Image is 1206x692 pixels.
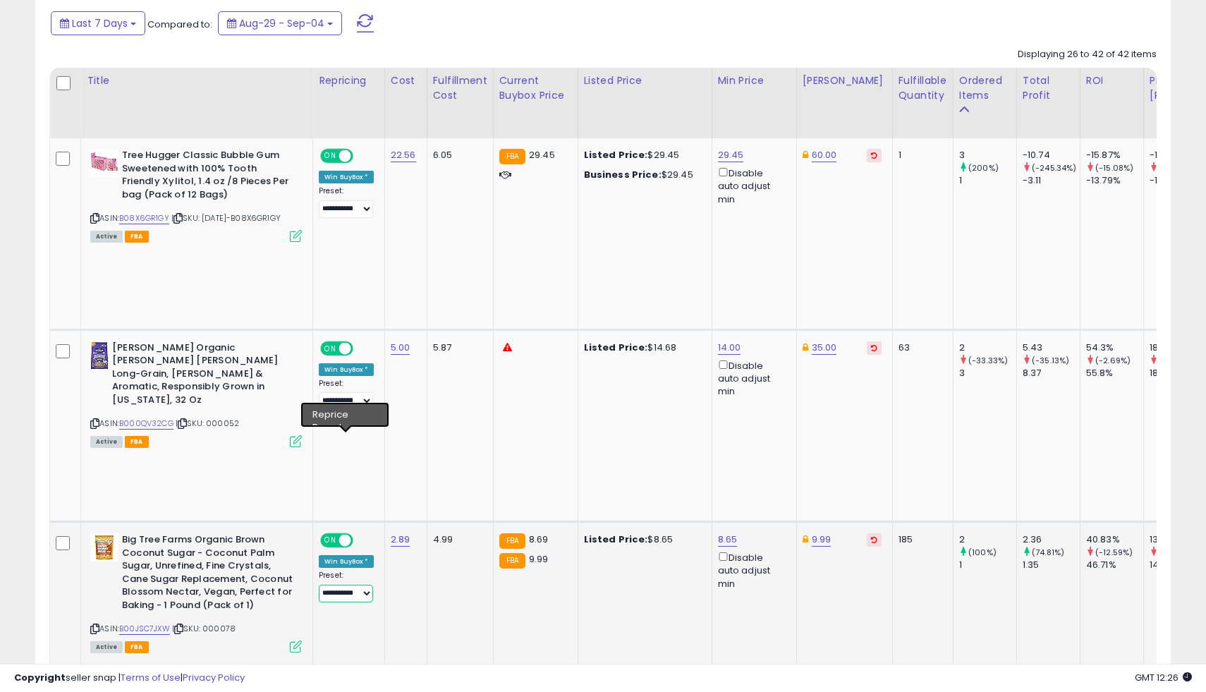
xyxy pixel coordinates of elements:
small: (200%) [968,162,999,174]
a: B00JSC7JXW [119,623,170,635]
span: Last 7 Days [72,16,128,30]
div: Fulfillable Quantity [899,73,947,103]
small: FBA [499,553,525,569]
span: Aug-29 - Sep-04 [239,16,324,30]
i: Revert to store-level Dynamic Max Price [871,344,877,351]
small: (-12.59%) [1095,547,1133,558]
div: -3.11 [1023,174,1080,187]
div: Cost [391,73,421,88]
img: 41onWb1hxFL._SL40_.jpg [90,341,109,370]
div: 8.37 [1023,367,1080,380]
div: Win BuyBox * [319,171,374,183]
div: 1 [899,149,942,162]
div: Listed Price [584,73,706,88]
a: 5.00 [391,341,410,355]
div: $14.68 [584,341,701,354]
span: | SKU: 000052 [176,418,239,429]
div: 1.35 [1023,559,1080,571]
span: OFF [351,342,374,354]
span: | SKU: 000078 [172,623,236,634]
span: ON [322,535,339,547]
span: All listings currently available for purchase on Amazon [90,436,123,448]
b: Listed Price: [584,341,648,354]
small: (-245.34%) [1032,162,1077,174]
div: 46.71% [1086,559,1143,571]
small: (-2.69%) [1095,355,1131,366]
button: Last 7 Days [51,11,145,35]
div: Preset: [319,379,374,411]
span: Compared to: [147,18,212,31]
span: 9.99 [529,552,549,566]
b: Listed Price: [584,148,648,162]
div: Win BuyBox * [319,555,374,568]
div: Preset: [319,186,374,218]
b: [PERSON_NAME] Organic [PERSON_NAME] [PERSON_NAME] Long-Grain, [PERSON_NAME] & Aromatic, Responsib... [112,341,284,411]
div: -13.79% [1086,174,1143,187]
div: Displaying 26 to 42 of 42 items [1018,48,1157,61]
a: Privacy Policy [183,671,245,684]
div: Repricing [319,73,379,88]
div: Title [87,73,307,88]
div: 3 [959,367,1016,380]
div: 2 [959,341,1016,354]
span: FBA [125,231,149,243]
span: FBA [125,436,149,448]
small: FBA [499,149,525,164]
span: All listings currently available for purchase on Amazon [90,231,123,243]
div: $29.45 [584,149,701,162]
span: 2025-09-12 12:26 GMT [1135,671,1192,684]
small: FBA [499,533,525,549]
span: | SKU: [DATE]-B08X6GR1GY [171,212,281,224]
div: $29.45 [584,169,701,181]
div: 5.87 [433,341,482,354]
div: Disable auto adjust min [718,165,786,206]
div: 5.43 [1023,341,1080,354]
div: -10.74 [1023,149,1080,162]
div: 63 [899,341,942,354]
div: 185 [899,533,942,546]
span: 29.45 [529,148,555,162]
div: Disable auto adjust min [718,358,786,399]
a: 8.65 [718,533,738,547]
div: 3 [959,149,1016,162]
div: ROI [1086,73,1138,88]
span: ON [322,342,339,354]
div: 1 [959,174,1016,187]
a: B000QV32CG [119,418,173,430]
b: Business Price: [584,168,662,181]
small: (100%) [968,547,997,558]
div: Fulfillment Cost [433,73,487,103]
b: Listed Price: [584,533,648,546]
b: Tree Hugger Classic Bubble Gum Sweetened with 100% Tooth Friendly Xylitol, 1.4 oz /8 Pieces Per b... [122,149,293,205]
div: Win BuyBox * [319,363,374,376]
div: seller snap | | [14,672,245,685]
div: 2 [959,533,1016,546]
div: 4.99 [433,533,482,546]
small: (74.81%) [1032,547,1064,558]
a: 2.89 [391,533,410,547]
div: ASIN: [90,149,302,241]
img: 51Hipd-tFgL._SL40_.jpg [90,533,118,562]
i: This overrides the store level Dynamic Max Price for this listing [803,343,808,352]
span: FBA [125,641,149,653]
div: 54.3% [1086,341,1143,354]
small: (-33.33%) [968,355,1008,366]
span: OFF [351,150,374,162]
div: 55.8% [1086,367,1143,380]
a: 14.00 [718,341,741,355]
a: 60.00 [812,148,837,162]
div: 6.05 [433,149,482,162]
div: Min Price [718,73,791,88]
b: Big Tree Farms Organic Brown Coconut Sugar - Coconut Palm Sugar, Unrefined, Fine Crystals, Cane S... [122,533,293,615]
div: Disable auto adjust min [718,550,786,590]
a: 9.99 [812,533,832,547]
a: 29.45 [718,148,744,162]
span: OFF [351,535,374,547]
div: 1 [959,559,1016,571]
div: 40.83% [1086,533,1143,546]
button: Aug-29 - Sep-04 [218,11,342,35]
span: 8.69 [529,533,549,546]
strong: Copyright [14,671,66,684]
div: $8.65 [584,533,701,546]
div: Ordered Items [959,73,1011,103]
